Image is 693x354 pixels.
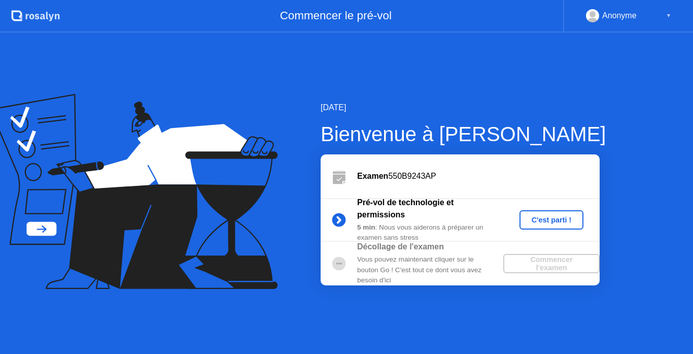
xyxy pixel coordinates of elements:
[519,210,584,230] button: C'est parti !
[357,172,388,180] b: Examen
[602,9,637,22] div: Anonyme
[357,242,444,251] b: Décollage de l'examen
[357,198,454,219] b: Pré-vol de technologie et permissions
[357,222,503,243] div: : Nous vous aiderons à préparer un examen sans stress
[507,255,596,272] div: Commencer l'examen
[321,119,606,149] div: Bienvenue à [PERSON_NAME]
[666,9,671,22] div: ▼
[524,216,580,224] div: C'est parti !
[357,254,503,285] div: Vous pouvez maintenant cliquer sur le bouton Go ! C'est tout ce dont vous avez besoin d'ici
[357,170,600,182] div: 550B9243AP
[357,223,375,231] b: 5 min
[321,102,606,114] div: [DATE]
[503,254,600,273] button: Commencer l'examen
